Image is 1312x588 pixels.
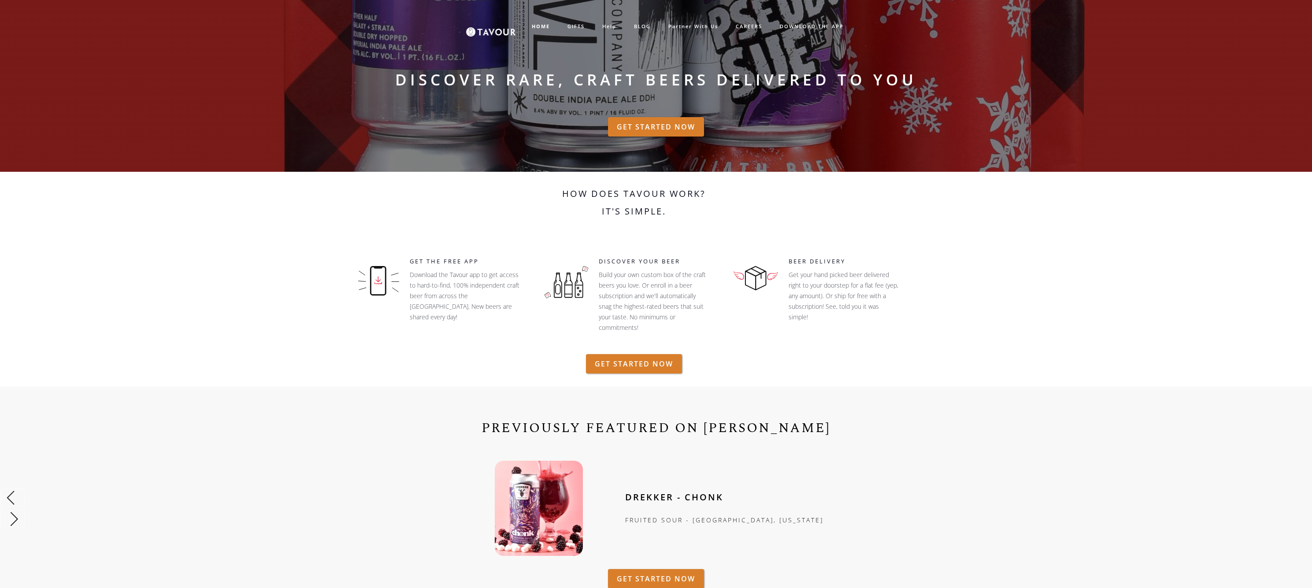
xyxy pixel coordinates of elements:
[60,461,1252,556] div: 1 of 6
[771,19,852,34] a: DOWNLOAD THE APP
[625,491,723,503] strong: DREKKER - CHONK
[410,257,525,266] h5: GET THE FREE APP
[593,19,625,34] a: help
[559,19,593,34] a: GIFTS
[599,257,718,266] h5: Discover your beer
[599,270,709,333] p: Build your own custom box of the craft beers you love. Or enroll in a beer subscription and we'll...
[727,19,771,34] a: CAREERS
[410,270,520,322] p: Download the Tavour app to get access to hard-to-find, 100% independent craft beer from across th...
[608,117,704,137] a: GET STARTED NOW
[532,23,550,30] strong: HOME
[523,19,559,34] a: HOME
[625,19,660,34] a: BLOG
[660,19,727,34] a: partner with us
[508,185,760,229] h2: How does Tavour work? It's simple.
[625,514,823,525] div: Fruited sour - [GEOGRAPHIC_DATA], [US_STATE]
[586,354,682,374] a: GET STARTED NOW
[789,270,899,344] p: Get your hand picked beer delivered right to your doorstep for a flat fee (yep, any amount). Or s...
[395,69,917,90] strong: Discover rare, craft beers delivered to you
[789,257,916,266] h5: Beer Delivery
